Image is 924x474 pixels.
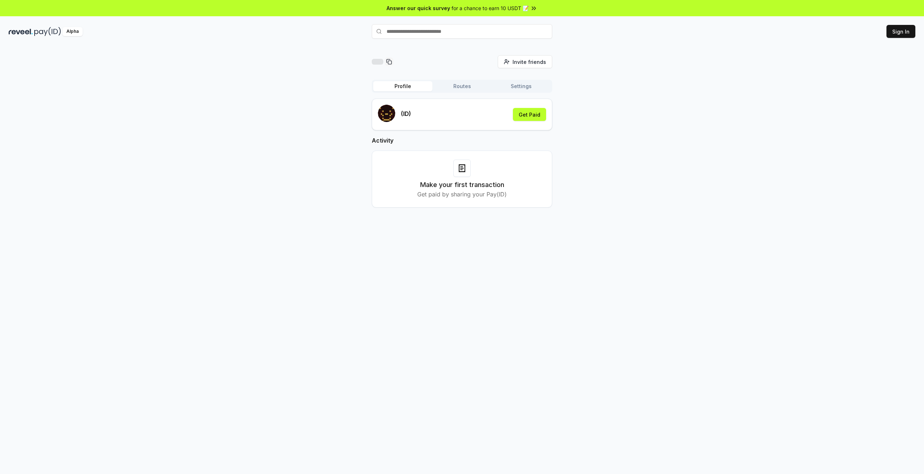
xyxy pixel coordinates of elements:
p: Get paid by sharing your Pay(ID) [417,190,507,199]
span: Answer our quick survey [387,4,450,12]
span: Invite friends [513,58,546,66]
button: Routes [432,81,492,91]
p: (ID) [401,109,411,118]
button: Invite friends [498,55,552,68]
h2: Activity [372,136,552,145]
img: pay_id [34,27,61,36]
button: Profile [373,81,432,91]
button: Get Paid [513,108,546,121]
div: Alpha [62,27,83,36]
span: for a chance to earn 10 USDT 📝 [452,4,529,12]
h3: Make your first transaction [420,180,504,190]
button: Sign In [886,25,915,38]
img: reveel_dark [9,27,33,36]
button: Settings [492,81,551,91]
